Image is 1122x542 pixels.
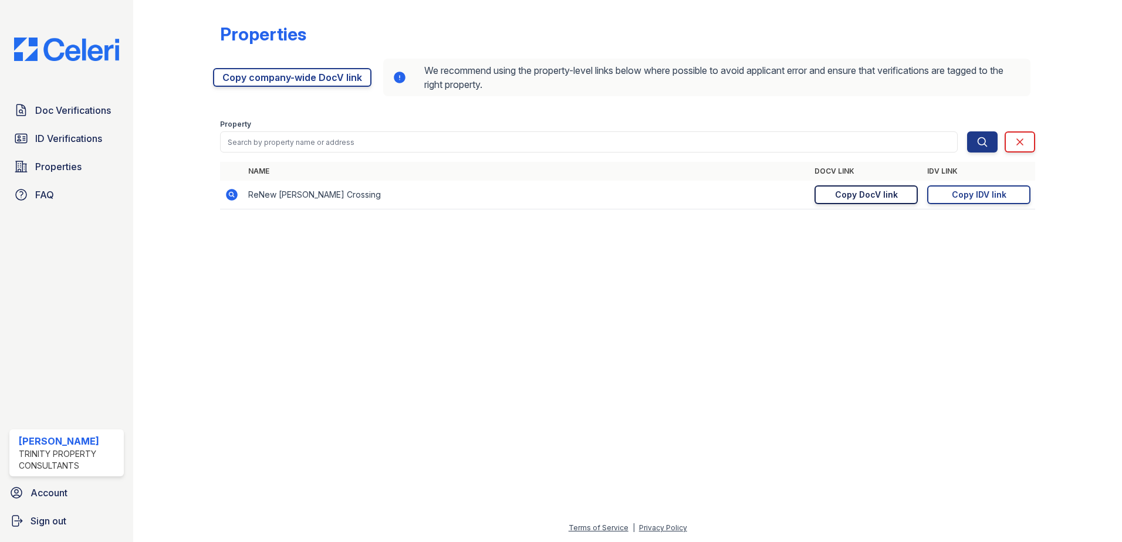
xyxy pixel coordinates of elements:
th: Name [244,162,810,181]
th: IDV Link [922,162,1035,181]
a: ID Verifications [9,127,124,150]
div: [PERSON_NAME] [19,434,119,448]
a: Copy IDV link [927,185,1030,204]
a: Sign out [5,509,129,533]
a: Properties [9,155,124,178]
a: Copy company-wide DocV link [213,68,371,87]
img: CE_Logo_Blue-a8612792a0a2168367f1c8372b55b34899dd931a85d93a1a3d3e32e68fde9ad4.png [5,38,129,61]
div: We recommend using the property-level links below where possible to avoid applicant error and ens... [383,59,1030,96]
div: Copy DocV link [835,189,898,201]
span: ID Verifications [35,131,102,145]
label: Property [220,120,251,129]
span: Properties [35,160,82,174]
span: Sign out [31,514,66,528]
span: FAQ [35,188,54,202]
span: Account [31,486,67,500]
a: Privacy Policy [639,523,687,532]
div: Trinity Property Consultants [19,448,119,472]
a: Terms of Service [569,523,628,532]
th: DocV Link [810,162,922,181]
a: FAQ [9,183,124,206]
div: | [633,523,635,532]
div: Properties [220,23,306,45]
a: Doc Verifications [9,99,124,122]
a: Account [5,481,129,504]
td: ReNew [PERSON_NAME] Crossing [244,181,810,209]
input: Search by property name or address [220,131,958,153]
a: Copy DocV link [815,185,918,204]
span: Doc Verifications [35,103,111,117]
div: Copy IDV link [952,189,1006,201]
